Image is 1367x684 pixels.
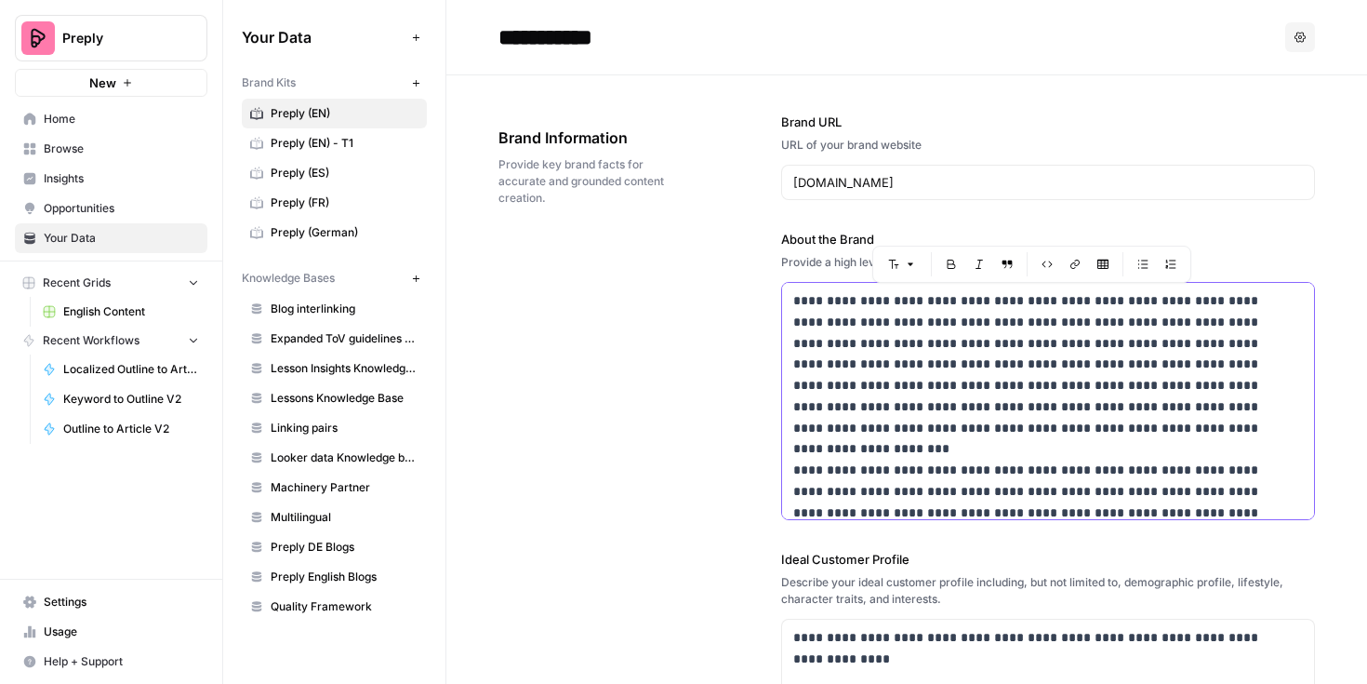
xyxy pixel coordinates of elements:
a: Preply DE Blogs [242,532,427,562]
span: Home [44,111,199,127]
span: Provide key brand facts for accurate and grounded content creation. [498,156,677,207]
a: Preply (EN) [242,99,427,128]
span: Preply (ES) [271,165,418,181]
span: Preply DE Blogs [271,539,418,556]
span: Preply English Blogs [271,569,418,585]
a: English Content [34,297,207,327]
a: Multilingual [242,503,427,532]
a: Preply English Blogs [242,562,427,592]
span: Outline to Article V2 [63,421,199,437]
a: Blog interlinking [242,294,427,324]
span: Preply [62,29,175,47]
span: Brand Kits [242,74,296,91]
span: Help + Support [44,653,199,670]
a: Preply (German) [242,218,427,248]
button: Recent Workflows [15,327,207,355]
span: Recent Workflows [43,332,139,349]
span: Linking pairs [271,420,418,436]
a: Insights [15,164,207,194]
span: Preply (EN) - T1 [271,135,418,152]
a: Home [15,104,207,134]
label: About the Brand [781,230,1316,248]
span: Expanded ToV guidelines for AI [271,330,418,347]
div: URL of your brand website [781,137,1316,154]
a: Browse [15,134,207,164]
span: Quality Framework [271,598,418,615]
button: Help + Support [15,647,207,677]
a: Opportunities [15,194,207,223]
a: Preply (FR) [242,188,427,218]
a: Machinery Partner [242,473,427,503]
span: Opportunities [44,200,199,217]
span: Multilingual [271,509,418,526]
div: Describe your ideal customer profile including, but not limited to, demographic profile, lifestyl... [781,574,1316,608]
span: Settings [44,594,199,610]
a: Outline to Article V2 [34,414,207,444]
span: English Content [63,303,199,320]
span: Recent Grids [43,275,111,291]
button: Workspace: Preply [15,15,207,61]
a: Keyword to Outline V2 [34,384,207,414]
span: New [89,74,116,92]
a: Linking pairs [242,413,427,443]
span: Lessons Knowledge Base [271,390,418,407]
label: Ideal Customer Profile [781,550,1316,569]
a: Lesson Insights Knowledge Base [242,354,427,383]
a: Localized Outline to Article [34,355,207,384]
input: www.sundaysoccer.com [793,173,1304,192]
button: Recent Grids [15,269,207,297]
a: Usage [15,617,207,647]
span: Blog interlinking [271,301,418,317]
span: Preply (FR) [271,194,418,211]
a: Your Data [15,223,207,253]
span: Browse [44,141,199,157]
img: Preply Logo [21,21,55,55]
span: Brand Information [498,127,677,149]
a: Lessons Knowledge Base [242,383,427,413]
span: Keyword to Outline V2 [63,391,199,408]
a: Preply (EN) - T1 [242,128,427,158]
button: New [15,69,207,97]
a: Looker data Knowledge base (EN) [242,443,427,473]
div: Provide a high level description of your brand. [781,254,1316,271]
span: Your Data [44,230,199,247]
span: Machinery Partner [271,479,418,496]
span: Insights [44,170,199,187]
span: Preply (EN) [271,105,418,122]
span: Looker data Knowledge base (EN) [271,449,418,466]
a: Expanded ToV guidelines for AI [242,324,427,354]
span: Preply (German) [271,224,418,241]
span: Knowledge Bases [242,270,335,287]
span: Localized Outline to Article [63,361,199,378]
a: Settings [15,587,207,617]
a: Quality Framework [242,592,427,622]
label: Brand URL [781,113,1316,131]
a: Preply (ES) [242,158,427,188]
span: Your Data [242,26,405,48]
span: Usage [44,624,199,640]
span: Lesson Insights Knowledge Base [271,360,418,377]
